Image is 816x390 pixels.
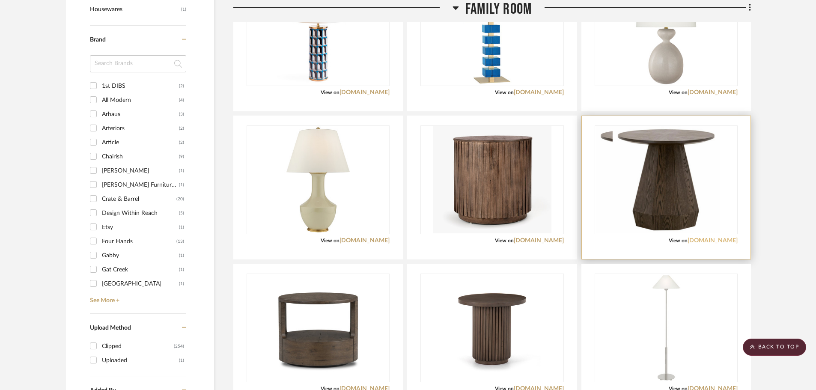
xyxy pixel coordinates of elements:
div: (1) [179,178,184,192]
img: Side Table [613,126,720,233]
div: (1) [179,263,184,277]
img: Table Lamp [265,126,372,233]
div: (5) [179,206,184,220]
div: Clipped [102,339,174,353]
div: (2) [179,136,184,149]
span: Brand [90,37,106,43]
div: Gabby [102,249,179,262]
div: [PERSON_NAME] Furniture Company [102,178,179,192]
div: (4) [179,93,184,107]
img: Floor Lamp [613,274,720,381]
div: (1) [179,220,184,234]
div: Article [102,136,179,149]
div: (1) [179,354,184,367]
a: See More + [88,291,186,304]
span: Upload Method [90,325,131,331]
span: View on [495,90,514,95]
a: [DOMAIN_NAME] [688,89,738,95]
div: (20) [176,192,184,206]
div: Etsy [102,220,179,234]
div: (2) [179,122,184,135]
div: Arhaus [102,107,179,121]
div: Four Hands [102,235,176,248]
a: [DOMAIN_NAME] [514,89,564,95]
div: (254) [174,339,184,353]
a: [DOMAIN_NAME] [688,238,738,244]
div: (1) [179,249,184,262]
div: Uploaded [102,354,179,367]
a: [DOMAIN_NAME] [514,238,564,244]
div: (2) [179,79,184,93]
div: [PERSON_NAME] [102,164,179,178]
div: Arteriors [102,122,179,135]
span: Housewares [90,2,179,17]
div: (1) [179,277,184,291]
span: View on [669,90,688,95]
scroll-to-top-button: BACK TO TOP [743,339,806,356]
span: View on [321,238,340,243]
input: Search Brands [90,55,186,72]
div: All Modern [102,93,179,107]
div: Design Within Reach [102,206,179,220]
img: Side Table [433,126,552,233]
span: View on [495,238,514,243]
a: [DOMAIN_NAME] [340,238,390,244]
div: (1) [179,164,184,178]
div: [GEOGRAPHIC_DATA] [102,277,179,291]
div: (13) [176,235,184,248]
div: Gat Creek [102,263,179,277]
img: Side Table [438,274,545,381]
span: View on [321,90,340,95]
div: (9) [179,150,184,164]
span: View on [669,238,688,243]
span: (1) [181,3,186,16]
div: 1st DIBS [102,79,179,93]
div: Chairish [102,150,179,164]
a: [DOMAIN_NAME] [340,89,390,95]
img: Side Table [265,274,372,381]
div: (3) [179,107,184,121]
div: Crate & Barrel [102,192,176,206]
